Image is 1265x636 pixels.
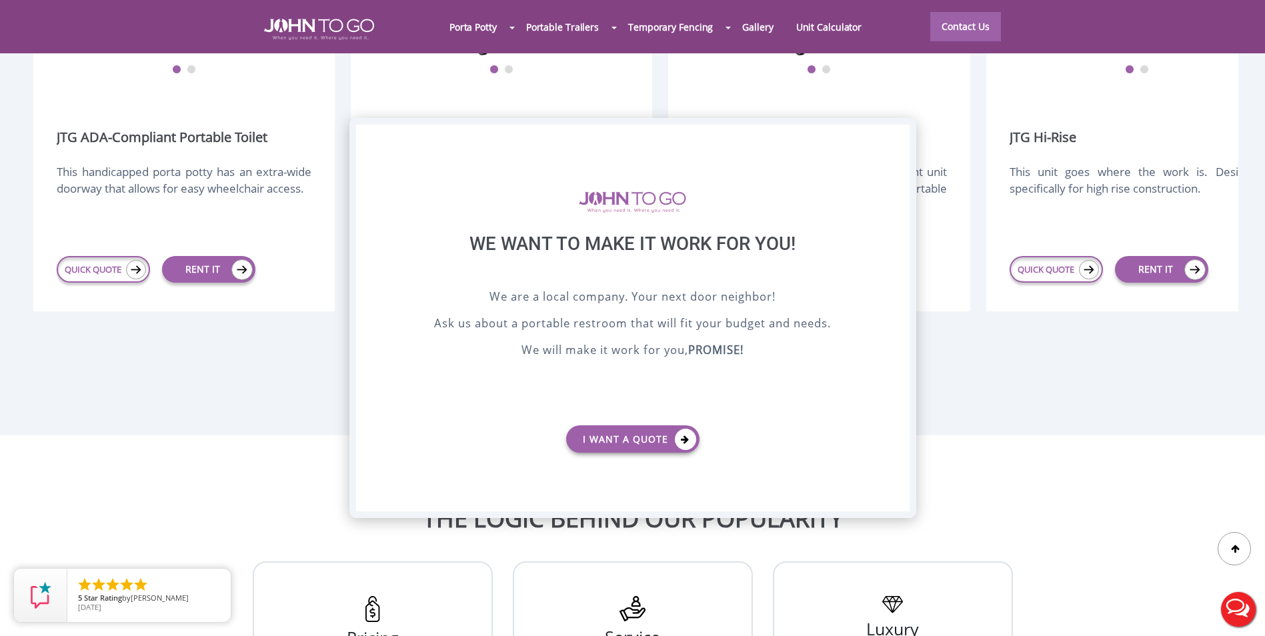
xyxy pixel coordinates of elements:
[566,425,700,453] a: I want a Quote
[119,577,135,593] li: 
[888,125,909,147] div: X
[1212,583,1265,636] button: Live Chat
[131,593,189,603] span: [PERSON_NAME]
[91,577,107,593] li: 
[389,288,876,308] p: We are a local company. Your next door neighbor!
[579,191,686,213] img: logo of viptogo
[27,582,54,609] img: Review Rating
[84,593,122,603] span: Star Rating
[78,602,101,612] span: [DATE]
[389,341,876,361] p: We will make it work for you,
[78,593,82,603] span: 5
[389,315,876,335] p: Ask us about a portable restroom that will fit your budget and needs.
[78,594,220,603] span: by
[389,233,876,288] div: We want to make it work for you!
[105,577,121,593] li: 
[688,342,744,357] b: PROMISE!
[77,577,93,593] li: 
[133,577,149,593] li: 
